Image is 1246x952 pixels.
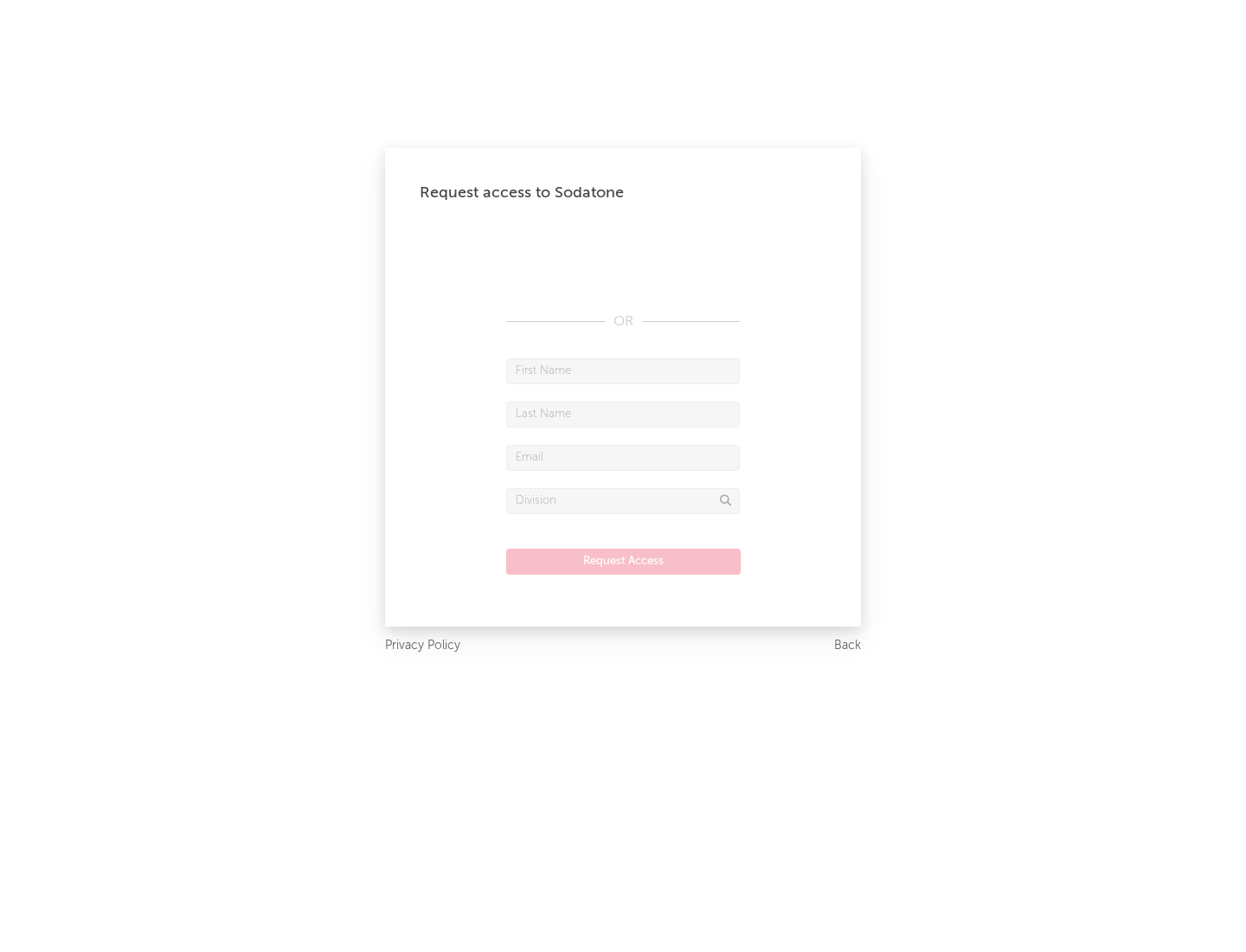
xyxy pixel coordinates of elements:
input: First Name [506,358,740,384]
div: OR [506,312,740,332]
div: Request access to Sodatone [420,183,826,203]
a: Back [834,635,861,657]
input: Division [506,488,740,514]
input: Email [506,445,740,471]
a: Privacy Policy [385,635,460,657]
button: Request Access [506,549,741,575]
input: Last Name [506,402,740,428]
